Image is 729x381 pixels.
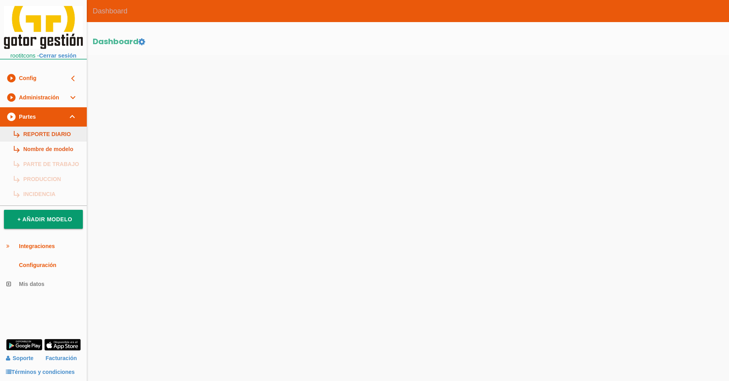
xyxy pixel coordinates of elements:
[39,52,77,59] a: Cerrar sesión
[6,107,16,126] i: play_circle_filled
[46,351,77,365] a: Facturación
[6,369,75,375] a: Términos y condiciones
[4,6,83,49] img: itcons-logo
[6,339,43,351] img: google-play.png
[12,127,20,142] i: subdirectory_arrow_right
[6,355,34,361] a: Soporte
[68,107,77,126] i: expand_more
[68,88,77,107] i: expand_more
[12,187,20,202] i: subdirectory_arrow_right
[12,172,20,187] i: subdirectory_arrow_right
[93,37,723,46] h2: Dashboard
[12,142,20,157] i: subdirectory_arrow_right
[6,69,16,88] i: play_circle_filled
[12,157,20,172] i: subdirectory_arrow_right
[87,1,133,21] span: Dashboard
[4,210,83,229] a: + Añadir modelo
[6,88,16,107] i: play_circle_filled
[44,339,81,351] img: app-store.png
